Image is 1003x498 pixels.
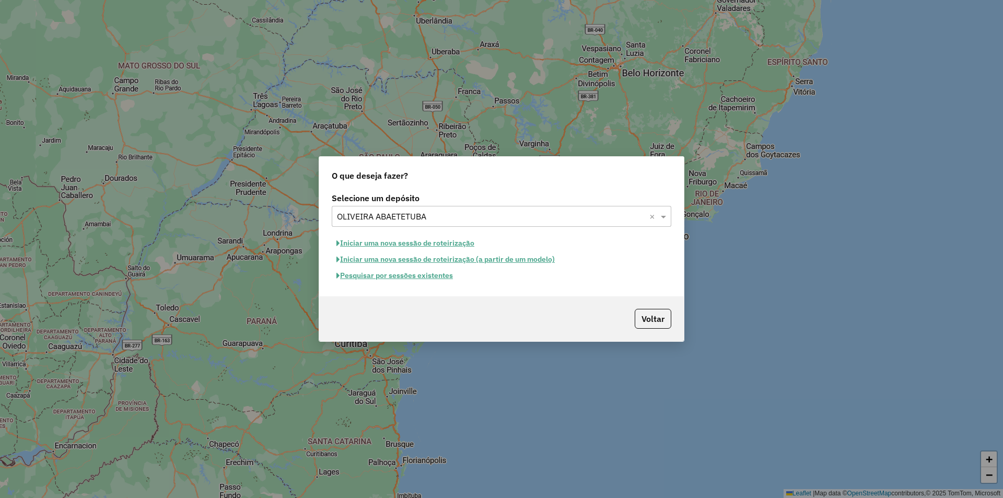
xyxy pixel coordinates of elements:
[332,251,559,268] button: Iniciar uma nova sessão de roteirização (a partir de um modelo)
[635,309,671,329] button: Voltar
[332,169,408,182] span: O que deseja fazer?
[332,268,458,284] button: Pesquisar por sessões existentes
[332,192,671,204] label: Selecione um depósito
[649,210,658,223] span: Clear all
[332,235,479,251] button: Iniciar uma nova sessão de roteirização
